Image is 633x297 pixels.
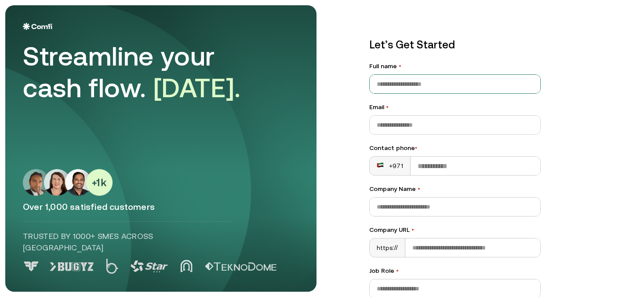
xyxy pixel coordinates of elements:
[418,185,420,192] span: •
[369,37,541,53] p: Let’s Get Started
[131,260,168,272] img: Logo 3
[369,266,541,275] label: Job Role
[377,161,403,170] div: +971
[370,238,405,257] div: https://
[369,143,541,153] div: Contact phone
[23,23,52,30] img: Logo
[205,262,276,271] img: Logo 5
[369,184,541,194] label: Company Name
[369,225,541,235] label: Company URL
[180,260,193,272] img: Logo 4
[369,103,541,112] label: Email
[153,73,241,103] span: [DATE].
[23,40,269,104] div: Streamline your cash flow.
[396,267,399,274] span: •
[399,62,401,70] span: •
[23,231,233,253] p: Trusted by 1000+ SMEs across [GEOGRAPHIC_DATA]
[415,144,417,151] span: •
[23,201,299,213] p: Over 1,000 satisfied customers
[411,226,414,233] span: •
[106,259,118,274] img: Logo 2
[50,262,94,271] img: Logo 1
[23,261,40,271] img: Logo 0
[386,103,389,110] span: •
[369,62,541,71] label: Full name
